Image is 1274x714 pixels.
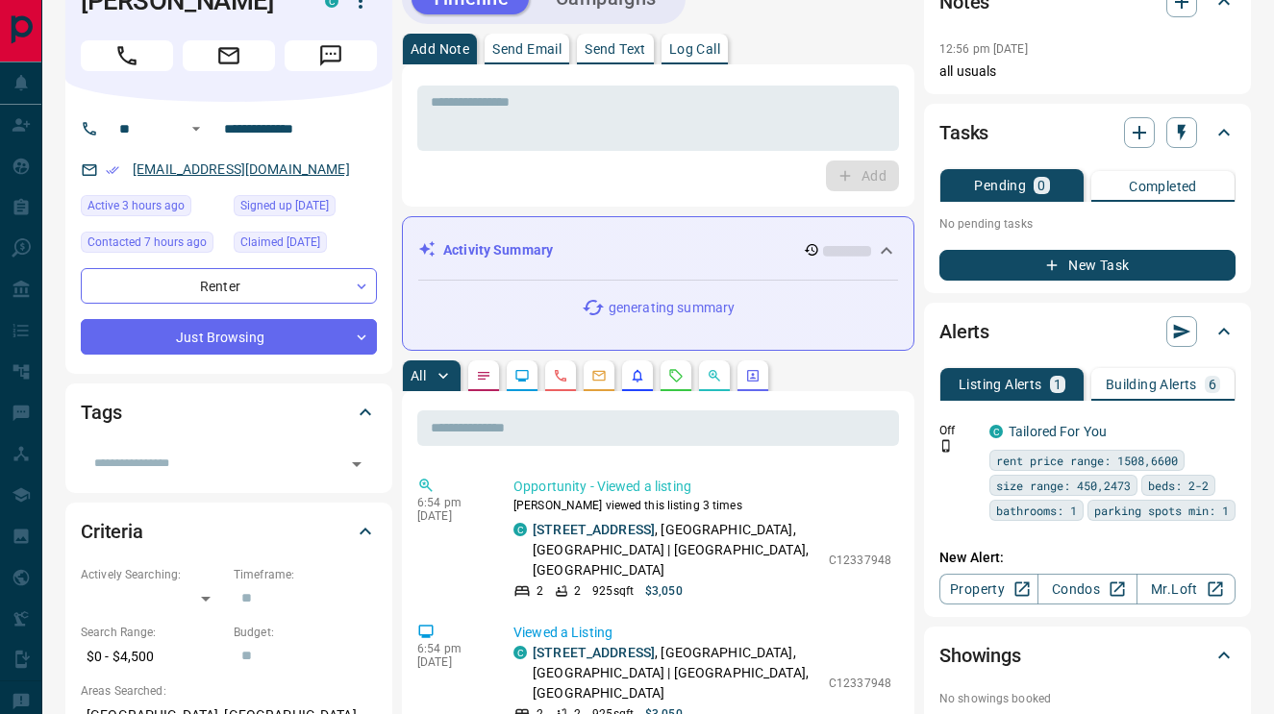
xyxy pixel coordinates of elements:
[939,117,988,148] h2: Tasks
[513,497,891,514] p: [PERSON_NAME] viewed this listing 3 times
[513,646,527,659] div: condos.ca
[106,163,119,177] svg: Email Verified
[1054,378,1062,391] p: 1
[87,233,207,252] span: Contacted 7 hours ago
[939,439,953,453] svg: Push Notification Only
[939,632,1236,678] div: Showings
[939,422,978,439] p: Off
[668,368,684,383] svg: Requests
[81,516,143,547] h2: Criteria
[476,368,491,383] svg: Notes
[939,316,989,347] h2: Alerts
[418,233,898,268] div: Activity Summary
[1037,574,1137,604] a: Condos
[81,397,121,428] h2: Tags
[240,196,329,215] span: Signed up [DATE]
[514,368,530,383] svg: Lead Browsing Activity
[81,624,224,641] p: Search Range:
[591,368,607,383] svg: Emails
[553,368,568,383] svg: Calls
[1106,378,1197,391] p: Building Alerts
[185,117,208,140] button: Open
[939,209,1236,238] p: No pending tasks
[745,368,761,383] svg: Agent Actions
[343,451,370,478] button: Open
[989,425,1003,438] div: condos.ca
[939,110,1236,156] div: Tasks
[669,42,720,56] p: Log Call
[417,509,485,523] p: [DATE]
[707,368,722,383] svg: Opportunities
[234,624,377,641] p: Budget:
[939,574,1038,604] a: Property
[609,298,735,318] p: generating summary
[240,233,320,252] span: Claimed [DATE]
[87,196,185,215] span: Active 3 hours ago
[1037,179,1045,192] p: 0
[939,62,1236,82] p: all usuals
[592,582,634,600] p: 925 sqft
[81,508,377,554] div: Criteria
[81,319,377,355] div: Just Browsing
[513,523,527,536] div: condos.ca
[133,161,350,177] a: [EMAIL_ADDRESS][DOMAIN_NAME]
[939,42,1028,56] p: 12:56 pm [DATE]
[81,682,377,700] p: Areas Searched:
[411,369,426,382] p: All
[81,40,173,71] span: Call
[1094,501,1229,520] span: parking spots min: 1
[533,643,819,703] p: , [GEOGRAPHIC_DATA], [GEOGRAPHIC_DATA] | [GEOGRAPHIC_DATA], [GEOGRAPHIC_DATA]
[234,232,377,259] div: Sat Aug 28 2021
[574,582,581,600] p: 2
[81,268,377,304] div: Renter
[492,42,562,56] p: Send Email
[829,552,891,569] p: C12337948
[939,308,1236,355] div: Alerts
[974,179,1026,192] p: Pending
[533,522,655,537] a: [STREET_ADDRESS]
[996,476,1131,495] span: size range: 450,2473
[81,195,224,222] div: Wed Aug 13 2025
[234,566,377,583] p: Timeframe:
[411,42,469,56] p: Add Note
[417,642,485,655] p: 6:54 pm
[513,477,891,497] p: Opportunity - Viewed a listing
[939,250,1236,281] button: New Task
[533,645,655,660] a: [STREET_ADDRESS]
[996,501,1077,520] span: bathrooms: 1
[81,232,224,259] div: Wed Aug 13 2025
[585,42,646,56] p: Send Text
[537,582,543,600] p: 2
[417,655,485,669] p: [DATE]
[533,520,819,580] p: , [GEOGRAPHIC_DATA], [GEOGRAPHIC_DATA] | [GEOGRAPHIC_DATA], [GEOGRAPHIC_DATA]
[939,690,1236,707] p: No showings booked
[513,623,891,643] p: Viewed a Listing
[1209,378,1216,391] p: 6
[829,675,891,692] p: C12337948
[81,641,224,673] p: $0 - $4,500
[417,496,485,509] p: 6:54 pm
[234,195,377,222] div: Tue Jul 13 2021
[939,640,1021,671] h2: Showings
[81,389,377,435] div: Tags
[959,378,1042,391] p: Listing Alerts
[183,40,275,71] span: Email
[1009,424,1107,439] a: Tailored For You
[81,566,224,583] p: Actively Searching:
[630,368,645,383] svg: Listing Alerts
[1137,574,1236,604] a: Mr.Loft
[939,548,1236,568] p: New Alert:
[645,582,683,600] p: $3,050
[443,240,553,260] p: Activity Summary
[996,451,1178,470] span: rent price range: 1508,6600
[1129,180,1197,193] p: Completed
[285,40,377,71] span: Message
[1148,476,1209,495] span: beds: 2-2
